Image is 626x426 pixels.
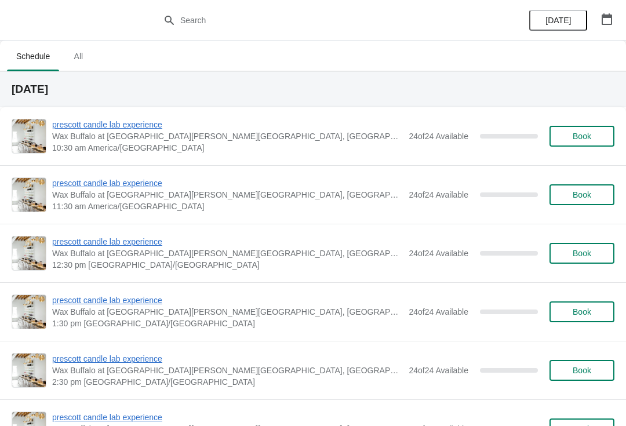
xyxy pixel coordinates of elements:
[409,249,468,258] span: 24 of 24 Available
[52,177,403,189] span: prescott candle lab experience
[52,412,403,423] span: prescott candle lab experience
[52,119,403,130] span: prescott candle lab experience
[573,132,591,141] span: Book
[409,307,468,316] span: 24 of 24 Available
[7,46,59,67] span: Schedule
[12,354,46,387] img: prescott candle lab experience | Wax Buffalo at Prescott, Prescott Avenue, Lincoln, NE, USA | 2:3...
[549,126,614,147] button: Book
[180,10,469,31] input: Search
[549,184,614,205] button: Book
[549,301,614,322] button: Book
[52,142,403,154] span: 10:30 am America/[GEOGRAPHIC_DATA]
[573,366,591,375] span: Book
[409,366,468,375] span: 24 of 24 Available
[409,190,468,199] span: 24 of 24 Available
[573,249,591,258] span: Book
[12,236,46,270] img: prescott candle lab experience | Wax Buffalo at Prescott, Prescott Avenue, Lincoln, NE, USA | 12:...
[52,365,403,376] span: Wax Buffalo at [GEOGRAPHIC_DATA][PERSON_NAME][GEOGRAPHIC_DATA], [GEOGRAPHIC_DATA], [GEOGRAPHIC_DA...
[64,46,93,67] span: All
[549,360,614,381] button: Book
[573,190,591,199] span: Book
[12,178,46,212] img: prescott candle lab experience | Wax Buffalo at Prescott, Prescott Avenue, Lincoln, NE, USA | 11:...
[52,318,403,329] span: 1:30 pm [GEOGRAPHIC_DATA]/[GEOGRAPHIC_DATA]
[409,132,468,141] span: 24 of 24 Available
[52,353,403,365] span: prescott candle lab experience
[52,201,403,212] span: 11:30 am America/[GEOGRAPHIC_DATA]
[12,295,46,329] img: prescott candle lab experience | Wax Buffalo at Prescott, Prescott Avenue, Lincoln, NE, USA | 1:3...
[529,10,587,31] button: [DATE]
[52,306,403,318] span: Wax Buffalo at [GEOGRAPHIC_DATA][PERSON_NAME][GEOGRAPHIC_DATA], [GEOGRAPHIC_DATA], [GEOGRAPHIC_DA...
[52,189,403,201] span: Wax Buffalo at [GEOGRAPHIC_DATA][PERSON_NAME][GEOGRAPHIC_DATA], [GEOGRAPHIC_DATA], [GEOGRAPHIC_DA...
[52,376,403,388] span: 2:30 pm [GEOGRAPHIC_DATA]/[GEOGRAPHIC_DATA]
[52,247,403,259] span: Wax Buffalo at [GEOGRAPHIC_DATA][PERSON_NAME][GEOGRAPHIC_DATA], [GEOGRAPHIC_DATA], [GEOGRAPHIC_DA...
[12,119,46,153] img: prescott candle lab experience | Wax Buffalo at Prescott, Prescott Avenue, Lincoln, NE, USA | 10:...
[52,294,403,306] span: prescott candle lab experience
[52,259,403,271] span: 12:30 pm [GEOGRAPHIC_DATA]/[GEOGRAPHIC_DATA]
[52,130,403,142] span: Wax Buffalo at [GEOGRAPHIC_DATA][PERSON_NAME][GEOGRAPHIC_DATA], [GEOGRAPHIC_DATA], [GEOGRAPHIC_DA...
[12,83,614,95] h2: [DATE]
[573,307,591,316] span: Book
[545,16,571,25] span: [DATE]
[549,243,614,264] button: Book
[52,236,403,247] span: prescott candle lab experience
